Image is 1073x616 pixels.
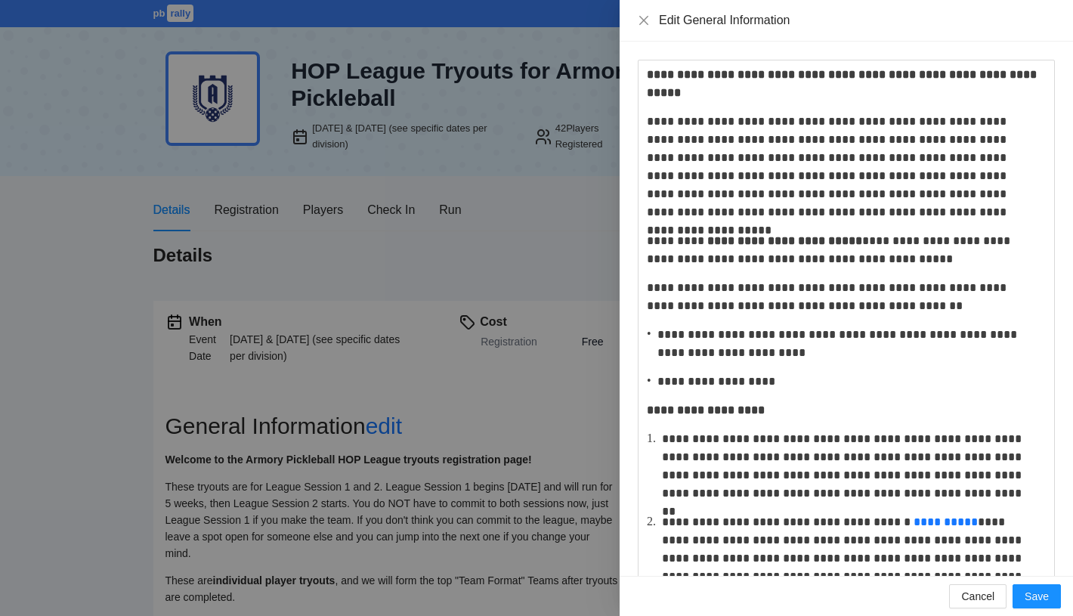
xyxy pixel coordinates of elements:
[961,588,994,605] span: Cancel
[1025,588,1049,605] span: Save
[638,14,650,26] span: close
[659,12,1055,29] div: Edit General Information
[1013,584,1061,608] button: Save
[638,14,650,27] button: Close
[949,584,1007,608] button: Cancel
